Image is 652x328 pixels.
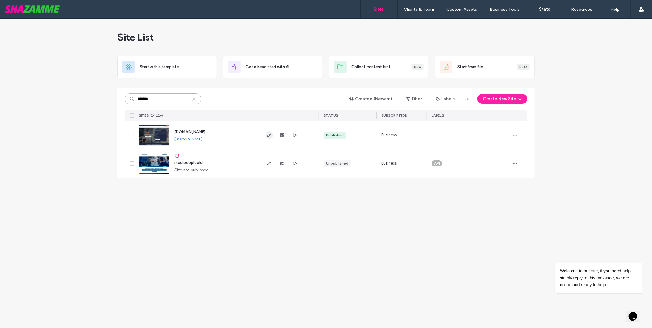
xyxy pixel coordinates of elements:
[611,7,620,12] label: Help
[344,94,398,104] button: Created (Newest)
[404,7,434,12] label: Clients & Team
[412,64,424,70] div: New
[571,7,592,12] label: Resources
[457,64,483,70] span: Start from file
[477,94,527,104] button: Create New Site
[326,132,344,138] div: Published
[374,6,384,12] label: Sites
[381,113,407,118] span: SUBSCRIPTION
[326,161,348,166] div: Unpublished
[535,207,646,300] iframe: chat widget
[490,7,520,12] label: Business Tools
[174,160,203,165] a: medipeopleold
[381,132,399,138] span: Business+
[435,56,535,78] div: Start from fileBeta
[117,31,154,43] span: Site List
[400,94,428,104] button: Filter
[223,56,323,78] div: Get a head start with AI
[174,130,205,134] a: [DOMAIN_NAME]
[117,56,217,78] div: Start with a template
[246,64,289,70] span: Get a head start with AI
[139,113,163,118] span: SITES (2/1226)
[324,113,338,118] span: STATUS
[539,6,550,12] label: Stats
[381,160,399,166] span: Business+
[434,161,440,166] span: API
[174,167,209,173] span: Site not published
[329,56,429,78] div: Collect content firstNew
[174,136,203,141] a: [DOMAIN_NAME]
[140,64,179,70] span: Start with a template
[432,113,444,118] span: LABELS
[351,64,390,70] span: Collect content first
[517,64,530,70] div: Beta
[626,303,646,322] iframe: chat widget
[430,94,460,104] button: Labels
[14,4,26,10] span: Help
[447,7,477,12] label: Custom Assets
